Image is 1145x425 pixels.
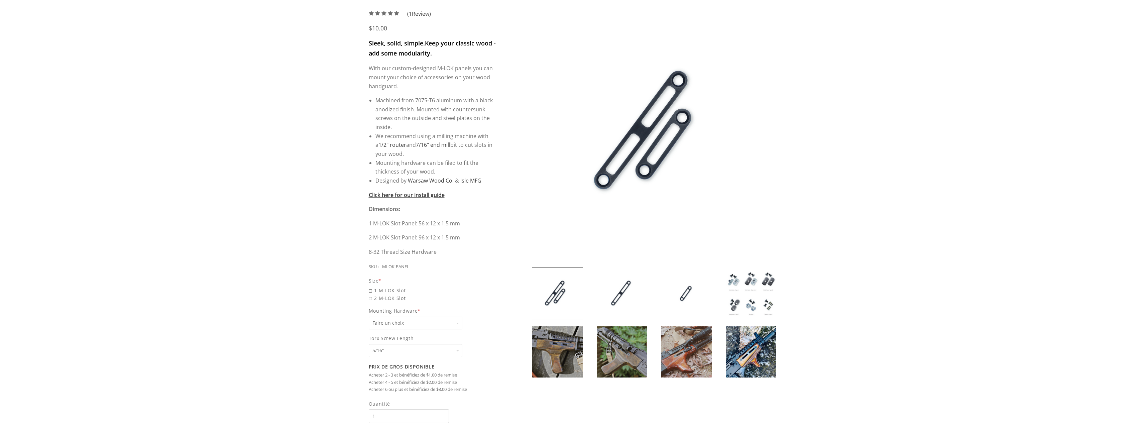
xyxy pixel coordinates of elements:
[416,141,450,148] a: 7/16" end mill
[369,371,497,379] li: Acheter 2 - 3 et bénéficiez de $1.00 de remise
[378,141,406,148] a: 1/2" router
[369,39,496,57] strong: Keep your classic wood - add some modularity.
[369,205,400,213] strong: Dimensions:
[532,268,583,319] img: DIY M-LOK Panel Inserts
[369,364,497,370] h2: Prix de gros disponible
[532,326,583,378] img: DIY M-LOK Panel Inserts
[726,268,776,319] img: DIY M-LOK Panel Inserts
[460,177,481,184] a: Isle MFG
[369,317,462,330] select: Mounting Hardware*
[369,219,497,228] p: 1 M-LOK Slot Panel: 56 x 12 x 1.5 mm
[369,191,445,199] a: Click here for our install guide
[369,263,379,271] div: SKU :
[369,386,497,393] li: Acheter 6 ou plus et bénéficiez de $3.00 de remise
[408,177,454,184] a: Warsaw Wood Co.
[369,379,497,386] li: Acheter 4 - 5 et bénéficiez de $2.00 de remise
[369,294,497,302] span: 2 M-LOK Slot
[369,65,493,90] span: With our custom-designed M-LOK panels you can mount your choice of accessories on your wood handg...
[369,409,449,423] input: Quantité
[375,132,497,158] li: We recommend using a milling machine with a and bit to cut slots in your wood.
[369,344,462,357] select: Torx Screw Length
[407,9,431,18] span: ( Review)
[369,400,449,408] span: Quantité
[726,326,776,378] img: DIY M-LOK Panel Inserts
[369,247,497,256] p: 8-32 Thread Size Hardware
[597,268,647,319] img: DIY M-LOK Panel Inserts
[369,287,497,294] span: 1 M-LOK Slot
[532,9,777,254] img: DIY M-LOK Panel Inserts
[409,10,412,17] span: 1
[369,233,497,242] p: 2 M-LOK Slot Panel: 96 x 12 x 1.5 mm
[661,268,712,319] img: DIY M-LOK Panel Inserts
[661,326,712,378] img: DIY M-LOK Panel Inserts
[369,24,387,32] span: $10.00
[597,326,647,378] img: DIY M-LOK Panel Inserts
[369,10,431,17] a: (1Review)
[369,334,497,342] span: Torx Screw Length
[375,176,497,185] li: Designed by &
[382,263,409,271] div: MLOK-PANEL
[369,39,425,47] strong: Sleek, solid, simple.
[375,96,497,132] li: Machined from 7075-T6 aluminum with a black anodized finish. Mounted with countersunk screws on t...
[369,277,497,285] div: Size
[369,307,497,315] span: Mounting Hardware
[375,158,497,176] li: Mounting hardware can be filed to fit the thickness of your wood.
